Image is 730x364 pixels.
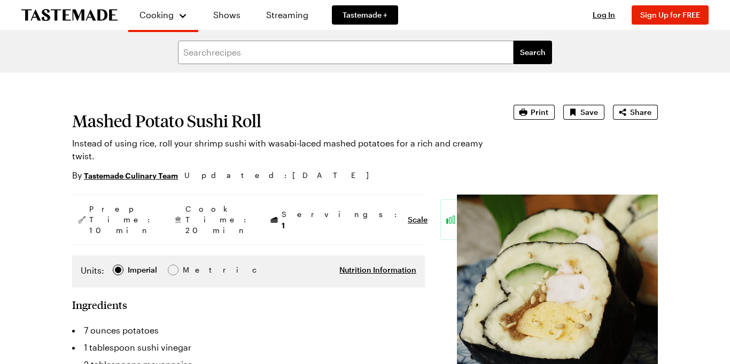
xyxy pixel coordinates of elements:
button: Log In [583,10,625,20]
p: Instead of using rice, roll your shrimp sushi with wasabi-laced mashed potatoes for a rich and cr... [72,137,484,162]
button: Nutrition Information [339,265,416,275]
a: To Tastemade Home Page [21,9,118,21]
button: Share [613,105,658,120]
span: Share [630,107,651,118]
div: Imperial [128,264,157,276]
span: Imperial [128,264,158,276]
span: Metric [183,264,206,276]
span: Sign Up for FREE [640,10,700,19]
h1: Mashed Potato Sushi Roll [72,111,484,130]
li: 7 ounces potatoes [72,322,425,339]
button: Cooking [139,4,188,26]
span: Search [520,47,546,58]
span: Prep Time: 10 min [89,204,156,236]
div: Imperial Metric [81,264,205,279]
button: Save recipe [563,105,604,120]
button: filters [514,41,552,64]
a: Tastemade Culinary Team [84,169,178,181]
span: Cooking [139,10,174,20]
div: Metric [183,264,205,276]
span: Updated : [DATE] [184,169,379,181]
span: Print [531,107,548,118]
span: Tastemade + [343,10,387,20]
span: Save [580,107,598,118]
p: By [72,169,178,182]
span: Cook Time: 20 min [185,204,252,236]
li: 1 tablespoon sushi vinegar [72,339,425,356]
button: Print [514,105,555,120]
button: Sign Up for FREE [632,5,709,25]
a: Tastemade + [332,5,398,25]
label: Units: [81,264,104,277]
button: Scale [408,214,428,225]
span: Servings: [282,209,402,231]
h2: Ingredients [72,298,127,311]
span: Log In [593,10,615,19]
span: 1 [282,220,285,230]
